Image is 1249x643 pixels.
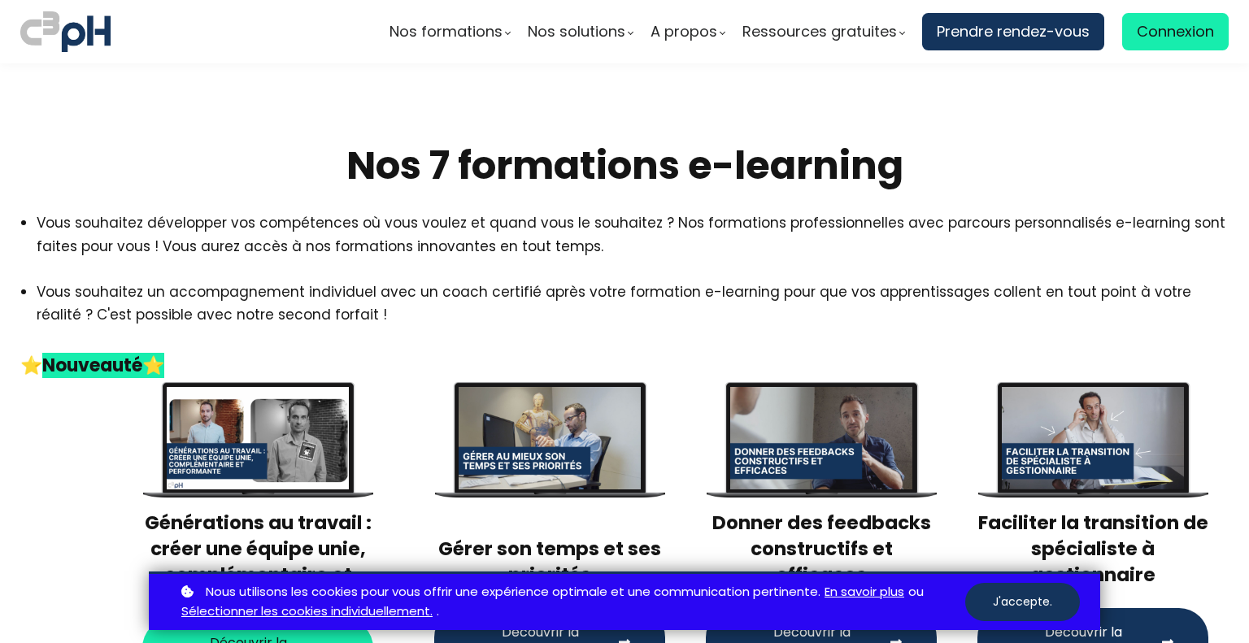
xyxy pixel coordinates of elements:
strong: Nouveauté⭐ [42,353,164,378]
h3: Faciliter la transition de spécialiste à gestionnaire [977,510,1208,589]
span: ⭐ [20,353,42,378]
p: ou . [177,582,965,623]
li: Vous souhaitez un accompagnement individuel avec un coach certifié après votre formation e-learni... [37,280,1229,349]
li: Vous souhaitez développer vos compétences où vous voulez et quand vous le souhaitez ? Nos formati... [37,211,1229,257]
a: Sélectionner les cookies individuellement. [181,602,433,622]
span: Connexion [1137,20,1214,44]
span: Nous utilisons les cookies pour vous offrir une expérience optimale et une communication pertinente. [206,582,820,602]
h3: Gérer son temps et ses priorités [434,510,665,589]
a: En savoir plus [825,582,904,602]
h3: Générations au travail : créer une équipe unie, complémentaire et performante [142,510,373,615]
h2: Nos 7 formations e-learning [20,141,1229,191]
span: Prendre rendez-vous [937,20,1090,44]
a: Prendre rendez-vous [922,13,1104,50]
span: A propos [651,20,717,44]
span: Nos formations [389,20,503,44]
span: Nos solutions [528,20,625,44]
a: Connexion [1122,13,1229,50]
img: logo C3PH [20,8,111,55]
span: Ressources gratuites [742,20,897,44]
button: J'accepte. [965,583,1080,621]
h3: Donner des feedbacks constructifs et efficaces [706,510,937,589]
